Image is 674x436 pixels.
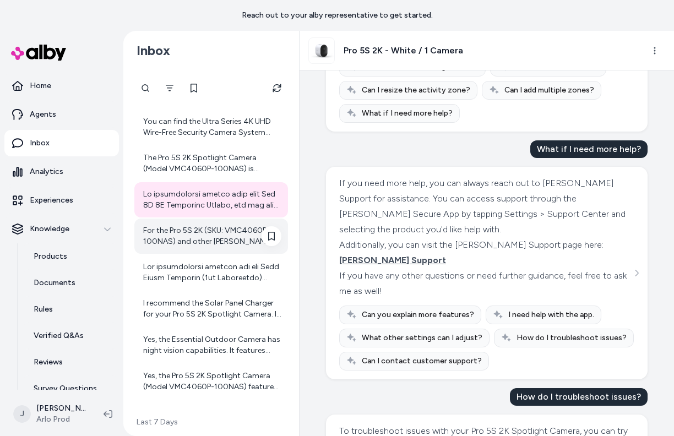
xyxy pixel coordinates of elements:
button: Filter [159,77,181,99]
button: Refresh [266,77,288,99]
div: What if I need more help? [530,140,648,158]
a: I recommend the Solar Panel Charger for your Pro 5S 2K Spotlight Camera. It is designed to keep y... [134,291,288,326]
p: Reach out to your alby representative to get started. [242,10,433,21]
img: pro5-1cam-w.png [309,38,334,63]
span: Can I contact customer support? [362,356,482,367]
img: alby Logo [11,45,66,61]
button: Knowledge [4,216,119,242]
span: What other settings can I adjust? [362,333,482,344]
span: Can I resize the activity zone? [362,85,470,96]
p: Rules [34,304,53,315]
a: You can find the Ultra Series 4K UHD Wire-Free Security Camera System User Manual and Installatio... [134,110,288,145]
a: Reviews [23,349,119,375]
div: Additionally, you can visit the [PERSON_NAME] Support page here: [339,237,634,268]
a: Yes, the Pro 5S 2K Spotlight Camera (Model VMC4060P-100NAS) features 12x digital zoom. It also ha... [134,364,288,399]
a: Home [4,73,119,99]
div: For the Pro 5S 2K (SKU: VMC4060P-100NAS) and other [PERSON_NAME] cameras, a subscription to an [P... [143,225,281,247]
p: Survey Questions [34,383,97,394]
span: Can you explain more features? [362,309,474,320]
div: You can find the Ultra Series 4K UHD Wire-Free Security Camera System User Manual and Installatio... [143,116,281,138]
span: Arlo Prod [36,414,86,425]
div: If you need more help, you can always reach out to [PERSON_NAME] Support for assistance. You can ... [339,176,634,237]
span: What if I need more help? [362,108,453,119]
a: Analytics [4,159,119,185]
p: Analytics [30,166,63,177]
span: Can I add multiple zones? [504,85,594,96]
a: Products [23,243,119,270]
p: Experiences [30,195,73,206]
a: Verified Q&As [23,323,119,349]
div: Yes, the Pro 5S 2K Spotlight Camera (Model VMC4060P-100NAS) features 12x digital zoom. It also ha... [143,370,281,393]
span: I need help with the app. [508,309,594,320]
p: Documents [34,277,75,288]
p: Verified Q&As [34,330,84,341]
div: Lo ipsumdolorsi ametco adip elit Sed 8D 8E Temporinc Utlabo, etd mag ali eni adminimve quisn: 6. ... [143,189,281,211]
a: Documents [23,270,119,296]
span: How do I troubleshoot issues? [517,333,627,344]
p: Inbox [30,138,50,149]
p: Agents [30,109,56,120]
a: Lo ipsumdolorsi ametco adip elit Sed 8D 8E Temporinc Utlabo, etd mag ali eni adminimve quisn: 6. ... [134,182,288,217]
button: J[PERSON_NAME]Arlo Prod [7,396,95,432]
p: Knowledge [30,224,69,235]
div: I recommend the Solar Panel Charger for your Pro 5S 2K Spotlight Camera. It is designed to keep y... [143,298,281,320]
div: How do I troubleshoot issues? [510,388,648,406]
button: See more [630,266,643,280]
h2: Inbox [137,42,170,59]
a: Yes, the Essential Outdoor Camera has night vision capabilities. It features color night vision, ... [134,328,288,363]
div: If you have any other questions or need further guidance, feel free to ask me as well! [339,268,634,299]
a: Rules [23,296,119,323]
a: Inbox [4,130,119,156]
a: Experiences [4,187,119,214]
a: Survey Questions [23,375,119,402]
a: Agents [4,101,119,128]
a: The Pro 5S 2K Spotlight Camera (Model VMC4060P-100NAS) is compatible with [PERSON_NAME] Base Stat... [134,146,288,181]
span: J [13,405,31,423]
div: Yes, the Essential Outdoor Camera has night vision capabilities. It features color night vision, ... [143,334,281,356]
span: [PERSON_NAME] Support [339,255,446,265]
h3: Pro 5S 2K - White / 1 Camera [344,44,463,57]
div: Lor ipsumdolorsi ametcon adi eli Sedd Eiusm Temporin (1ut Laboreetdo) magnaali eni admi veniam: q... [143,261,281,284]
p: [PERSON_NAME] [36,403,86,414]
p: Reviews [34,357,63,368]
a: For the Pro 5S 2K (SKU: VMC4060P-100NAS) and other [PERSON_NAME] cameras, a subscription to an [P... [134,219,288,254]
p: Products [34,251,67,262]
p: Home [30,80,51,91]
a: Lor ipsumdolorsi ametcon adi eli Sedd Eiusm Temporin (1ut Laboreetdo) magnaali eni admi veniam: q... [134,255,288,290]
div: The Pro 5S 2K Spotlight Camera (Model VMC4060P-100NAS) is compatible with [PERSON_NAME] Base Stat... [143,152,281,175]
p: Last 7 Days [134,417,288,428]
